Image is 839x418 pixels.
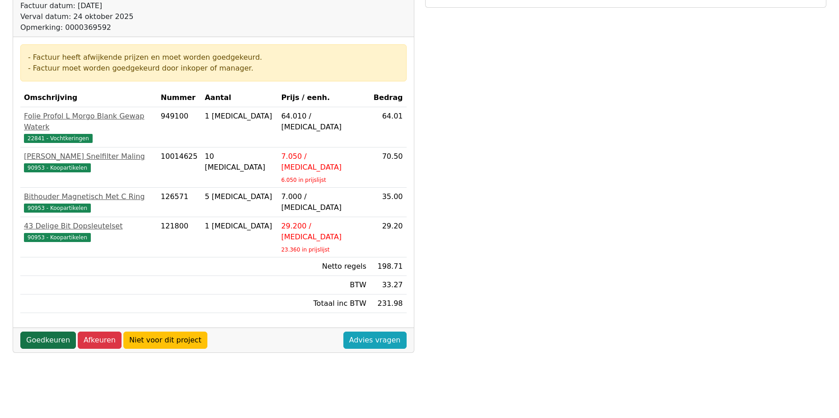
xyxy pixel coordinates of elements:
th: Bedrag [370,89,407,107]
div: 1 [MEDICAL_DATA] [205,221,274,232]
td: Totaal inc BTW [277,294,370,313]
div: 10 [MEDICAL_DATA] [205,151,274,173]
th: Aantal [201,89,277,107]
th: Prijs / eenh. [277,89,370,107]
span: 22841 - Vochtkeringen [24,134,93,143]
td: 198.71 [370,257,407,276]
div: 5 [MEDICAL_DATA] [205,191,274,202]
td: 949100 [157,107,201,147]
div: 29.200 / [MEDICAL_DATA] [281,221,366,242]
td: Netto regels [277,257,370,276]
div: 64.010 / [MEDICAL_DATA] [281,111,366,133]
sub: 23.360 in prijslijst [281,247,329,253]
div: 7.000 / [MEDICAL_DATA] [281,191,366,213]
span: 90953 - Koopartikelen [24,204,91,213]
th: Nummer [157,89,201,107]
div: 7.050 / [MEDICAL_DATA] [281,151,366,173]
div: Factuur datum: [DATE] [20,0,212,11]
td: 126571 [157,188,201,217]
td: 121800 [157,217,201,257]
div: Folie Profol L Morgo Blank Gewap Waterk [24,111,154,133]
a: [PERSON_NAME] Snelfilter Maling90953 - Koopartikelen [24,151,154,173]
div: [PERSON_NAME] Snelfilter Maling [24,151,154,162]
td: BTW [277,276,370,294]
sub: 6.050 in prijslijst [281,177,326,183]
div: Verval datum: 24 oktober 2025 [20,11,212,22]
div: Bithouder Magnetisch Met C Ring [24,191,154,202]
span: 90953 - Koopartikelen [24,233,91,242]
td: 29.20 [370,217,407,257]
td: 64.01 [370,107,407,147]
a: Afkeuren [78,332,122,349]
div: - Factuur heeft afwijkende prijzen en moet worden goedgekeurd. [28,52,399,63]
div: 43 Delige Bit Dopsleutelset [24,221,154,232]
a: Folie Profol L Morgo Blank Gewap Waterk22841 - Vochtkeringen [24,111,154,143]
a: Goedkeuren [20,332,76,349]
th: Omschrijving [20,89,157,107]
td: 10014625 [157,147,201,188]
td: 70.50 [370,147,407,188]
div: Opmerking: 0000369592 [20,22,212,33]
td: 35.00 [370,188,407,217]
a: Bithouder Magnetisch Met C Ring90953 - Koopartikelen [24,191,154,213]
a: Niet voor dit project [123,332,207,349]
td: 231.98 [370,294,407,313]
td: 33.27 [370,276,407,294]
div: - Factuur moet worden goedgekeurd door inkoper of manager. [28,63,399,74]
a: Advies vragen [343,332,407,349]
div: 1 [MEDICAL_DATA] [205,111,274,122]
span: 90953 - Koopartikelen [24,163,91,172]
a: 43 Delige Bit Dopsleutelset90953 - Koopartikelen [24,221,154,242]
